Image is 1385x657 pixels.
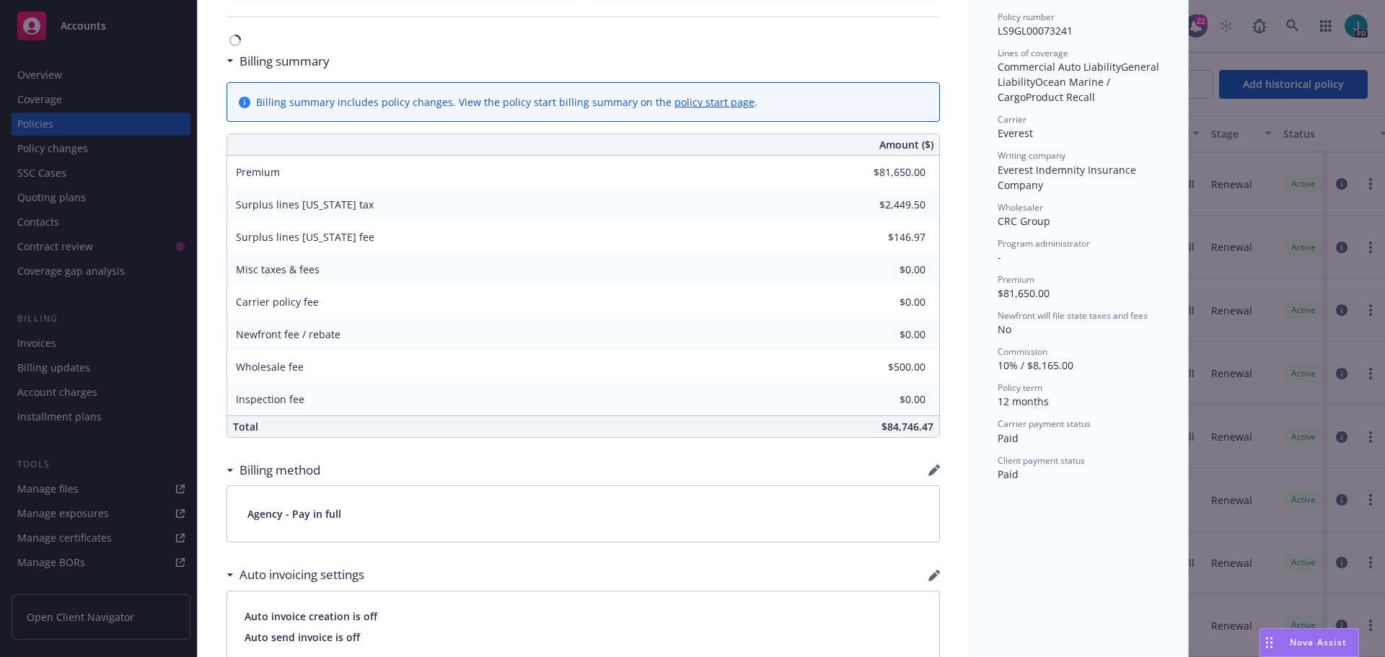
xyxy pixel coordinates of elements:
span: General Liability [998,60,1162,89]
div: Drag to move [1260,629,1278,656]
span: Newfront will file state taxes and fees [998,309,1148,322]
span: Carrier [998,113,1026,125]
span: Product Recall [1026,90,1095,104]
span: Inspection fee [236,392,304,406]
input: 0.00 [840,389,934,410]
span: Auto send invoice is off [245,630,922,645]
span: Surplus lines [US_STATE] fee [236,230,374,244]
span: Newfront fee / rebate [236,327,340,341]
span: Total [233,420,258,433]
div: Agency - Pay in full [227,486,939,542]
span: Auto invoice creation is off [245,609,922,624]
span: CRC Group [998,214,1050,228]
button: Nova Assist [1259,628,1359,657]
input: 0.00 [840,259,934,281]
span: No [998,322,1011,336]
h3: Billing summary [239,52,330,71]
div: Billing summary includes policy changes. View the policy start billing summary on the . [256,94,757,110]
input: 0.00 [840,226,934,248]
span: Amount ($) [879,137,933,152]
span: Writing company [998,149,1065,162]
span: Surplus lines [US_STATE] tax [236,198,374,211]
span: Wholesale fee [236,360,304,374]
h3: Billing method [239,461,320,480]
span: Commercial Auto Liability [998,60,1121,74]
input: 0.00 [840,324,934,345]
span: Ocean Marine / Cargo [998,75,1113,104]
span: Lines of coverage [998,47,1068,59]
span: LS9GL00073241 [998,24,1073,38]
span: Carrier policy fee [236,295,319,309]
span: Paid [998,467,1019,481]
span: Nova Assist [1290,636,1347,648]
h3: Auto invoicing settings [239,565,364,584]
span: - [998,250,1001,264]
span: Paid [998,431,1019,445]
span: Misc taxes & fees [236,263,320,276]
span: 10% / $8,165.00 [998,358,1073,372]
span: Policy number [998,11,1055,23]
input: 0.00 [840,162,934,183]
span: $81,650.00 [998,286,1050,300]
span: $84,746.47 [881,420,933,433]
div: Billing summary [227,52,330,71]
span: Everest [998,126,1033,140]
span: Everest Indemnity Insurance Company [998,163,1139,192]
input: 0.00 [840,291,934,313]
span: Commission [998,345,1047,358]
span: Premium [998,273,1034,286]
div: Billing method [227,461,320,480]
span: 12 months [998,394,1049,408]
span: Carrier payment status [998,418,1091,430]
span: Premium [236,165,280,179]
div: Auto invoicing settings [227,565,364,584]
input: 0.00 [840,356,934,378]
span: Wholesaler [998,201,1043,213]
a: policy start page [674,95,755,109]
input: 0.00 [840,194,934,216]
span: Policy term [998,382,1042,394]
span: Client payment status [998,454,1085,467]
span: Program administrator [998,237,1090,250]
